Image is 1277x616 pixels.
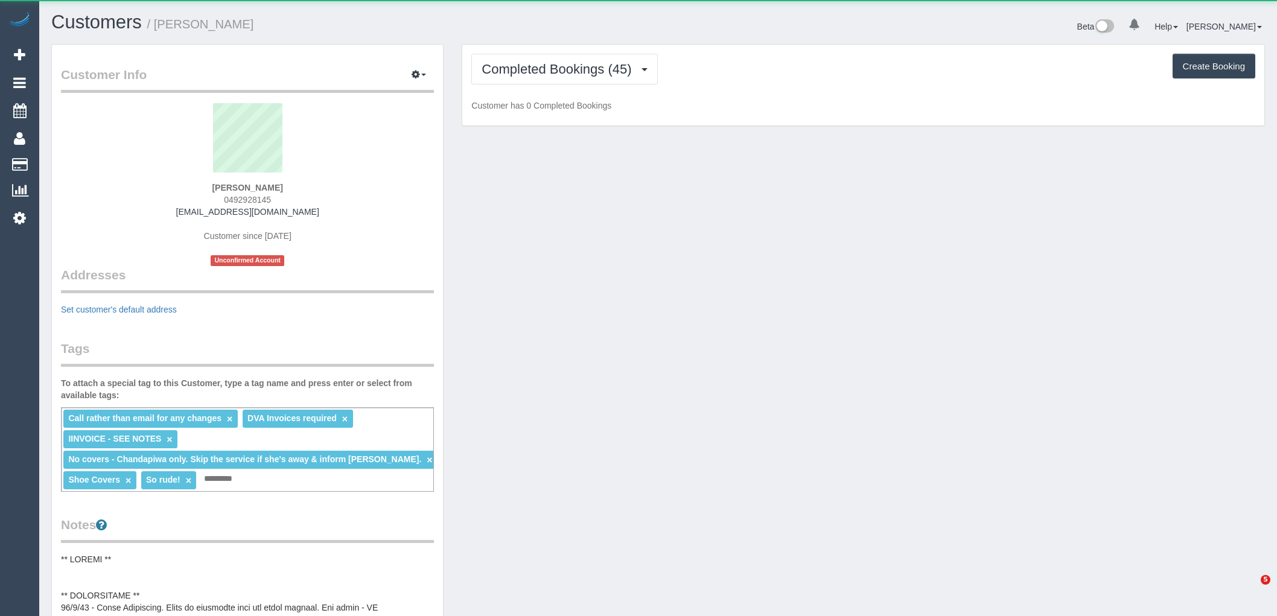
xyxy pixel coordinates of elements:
legend: Tags [61,340,434,367]
span: So rude! [146,475,180,484]
a: × [342,414,348,424]
label: To attach a special tag to this Customer, type a tag name and press enter or select from availabl... [61,377,434,401]
p: Customer has 0 Completed Bookings [471,100,1255,112]
a: × [186,475,191,486]
span: IINVOICE - SEE NOTES [68,434,161,443]
span: Call rather than email for any changes [68,413,221,423]
span: 5 [1261,575,1270,585]
a: Beta [1077,22,1115,31]
span: Customer since [DATE] [204,231,291,241]
a: × [167,434,172,445]
iframe: Intercom live chat [1236,575,1265,604]
span: 0492928145 [224,195,271,205]
span: Shoe Covers [68,475,120,484]
a: × [227,414,232,424]
a: Customers [51,11,142,33]
a: [EMAIL_ADDRESS][DOMAIN_NAME] [176,207,319,217]
span: Completed Bookings (45) [482,62,637,77]
img: Automaid Logo [7,12,31,29]
a: [PERSON_NAME] [1186,22,1262,31]
button: Completed Bookings (45) [471,54,657,84]
a: × [427,455,432,465]
a: × [126,475,131,486]
small: / [PERSON_NAME] [147,17,254,31]
span: Unconfirmed Account [211,255,284,265]
span: No covers - Chandapiwa only. Skip the service if she's away & inform [PERSON_NAME]. [68,454,421,464]
legend: Customer Info [61,66,434,93]
a: Set customer's default address [61,305,177,314]
strong: [PERSON_NAME] [212,183,282,192]
a: Help [1154,22,1178,31]
button: Create Booking [1173,54,1255,79]
legend: Notes [61,516,434,543]
span: DVA Invoices required [247,413,337,423]
img: New interface [1094,19,1114,35]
